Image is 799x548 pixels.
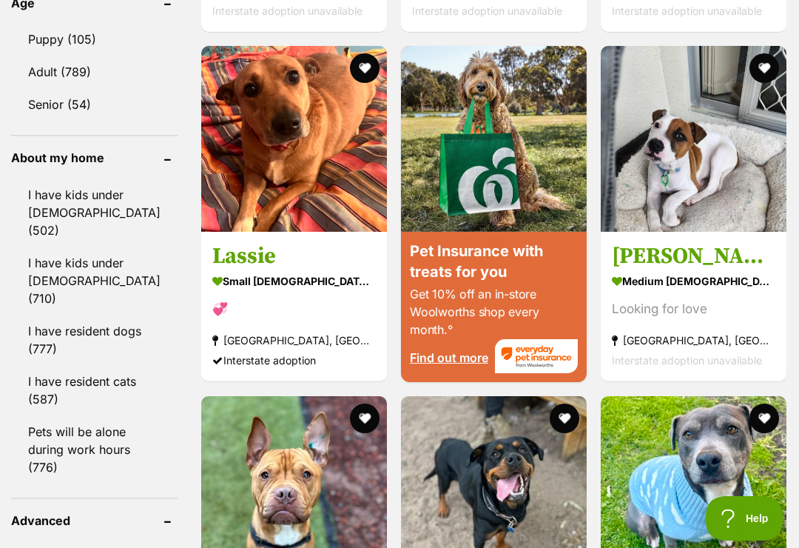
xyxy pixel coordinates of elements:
img: consumer-privacy-logo.png [1,1,13,13]
button: favourite [550,404,579,433]
strong: medium [DEMOGRAPHIC_DATA] Dog [612,271,775,293]
div: 💞 [212,300,376,320]
span: Interstate adoption unavailable [412,4,562,17]
button: favourite [749,53,779,83]
div: Looking for love [612,300,775,320]
div: Interstate adoption [212,351,376,371]
h3: [PERSON_NAME] [612,243,775,271]
h3: Lassie [212,243,376,271]
button: favourite [749,404,779,433]
a: I have kids under [DEMOGRAPHIC_DATA] (710) [11,247,178,314]
span: Interstate adoption unavailable [612,355,762,367]
iframe: Help Scout Beacon - Open [706,496,784,541]
a: Adult (789) [11,56,178,87]
a: Lassie small [DEMOGRAPHIC_DATA] Dog 💞 [GEOGRAPHIC_DATA], [GEOGRAPHIC_DATA] Interstate adoption [201,232,387,382]
img: Kyzer - Mixed breed Dog [601,46,786,232]
strong: [GEOGRAPHIC_DATA], [GEOGRAPHIC_DATA] [212,331,376,351]
header: Advanced [11,514,178,527]
a: Puppy (105) [11,24,178,55]
span: Interstate adoption unavailable [212,4,363,17]
button: favourite [350,53,380,83]
strong: [GEOGRAPHIC_DATA], [GEOGRAPHIC_DATA] [612,331,775,351]
img: Lassie - Mixed Dog [201,46,387,232]
strong: small [DEMOGRAPHIC_DATA] Dog [212,271,376,293]
a: I have resident dogs (777) [11,315,178,364]
button: favourite [350,404,380,433]
a: Senior (54) [11,89,178,120]
a: [PERSON_NAME] medium [DEMOGRAPHIC_DATA] Dog Looking for love [GEOGRAPHIC_DATA], [GEOGRAPHIC_DATA]... [601,232,786,382]
a: Pets will be alone during work hours (776) [11,416,178,483]
a: I have resident cats (587) [11,366,178,415]
a: I have kids under [DEMOGRAPHIC_DATA] (502) [11,179,178,246]
header: About my home [11,151,178,164]
span: Interstate adoption unavailable [612,4,762,17]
